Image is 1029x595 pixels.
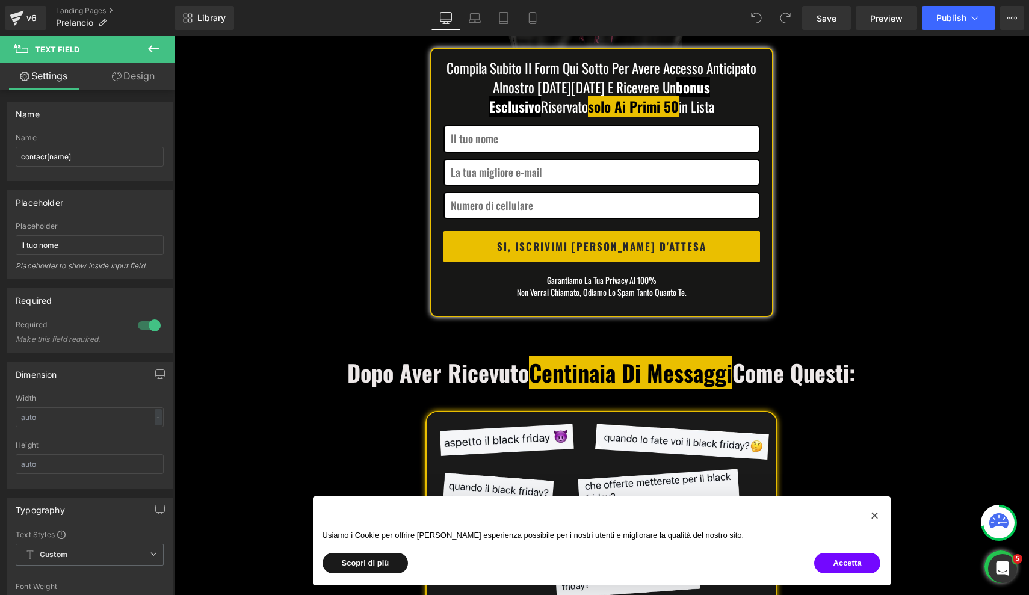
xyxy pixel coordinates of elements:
[16,289,52,306] div: Required
[377,60,414,81] span: servato
[460,6,489,30] a: Laptop
[16,191,63,208] div: Placeholder
[56,18,93,28] span: Prelancio
[922,6,995,30] button: Publish
[355,319,558,353] span: Centinaia Di Messaggi
[1000,6,1024,30] button: More
[489,6,518,30] a: Tablet
[175,6,234,30] a: New Library
[16,363,57,380] div: Dimension
[40,550,67,560] b: Custom
[24,10,39,26] div: v6
[640,517,707,537] button: Accetta
[16,102,40,119] div: Name
[149,517,235,537] button: Scopri di più
[691,470,711,489] button: Chiudi questa informativa
[343,250,513,262] span: Non verrai chiamato, odiamo lo spam tanto quanto te.
[35,45,79,54] span: Text Field
[367,60,377,81] span: Ri
[173,319,355,353] span: Dopo Aver Ricevuto
[273,22,582,61] span: Compila subito il form qui sotto per avere accesso anticipato Al
[870,12,903,25] span: Preview
[5,6,46,30] a: v6
[817,12,836,25] span: Save
[936,13,966,23] span: Publish
[16,529,164,539] div: Text Styles
[129,451,726,559] div: Informativa
[16,498,65,515] div: Typography
[270,195,586,226] button: Si, iscrivimi [PERSON_NAME] d'attesa
[270,123,586,150] input: La tua migliore e-mail
[270,156,586,183] input: Numero di cellulare
[1013,554,1022,564] span: 5
[315,41,537,81] span: bonus esclusivo
[16,454,164,474] input: auto
[16,222,164,230] div: Placeholder
[270,89,586,116] input: Il tuo nome
[16,261,164,279] div: Placeholder to show inside input field.
[696,471,705,487] span: ×
[988,554,1017,583] iframe: Intercom live chat
[414,60,505,81] span: solo ai primi 50
[16,407,164,427] input: auto
[155,409,162,425] div: -
[558,319,682,353] span: Come Questi:
[856,6,917,30] a: Preview
[16,582,164,591] div: Font Weight
[744,6,768,30] button: Undo
[16,441,164,449] div: Height
[773,6,797,30] button: Redo
[16,394,164,402] div: Width
[373,238,482,250] span: Garantiamo la tua privacy al 100%
[518,6,547,30] a: Mobile
[90,63,177,90] a: Design
[16,320,126,333] div: Required
[329,41,502,61] span: nostro [DATE][DATE] e ricevere un
[16,335,124,344] div: Make this field required.
[56,6,175,16] a: Landing Pages
[431,6,460,30] a: Desktop
[16,134,164,142] div: Name
[505,60,540,81] span: in lista
[149,494,688,505] p: Usiamo i Cookie per offrire [PERSON_NAME] esperienza possibile per i nostri utenti e migliorare l...
[197,13,226,23] span: Library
